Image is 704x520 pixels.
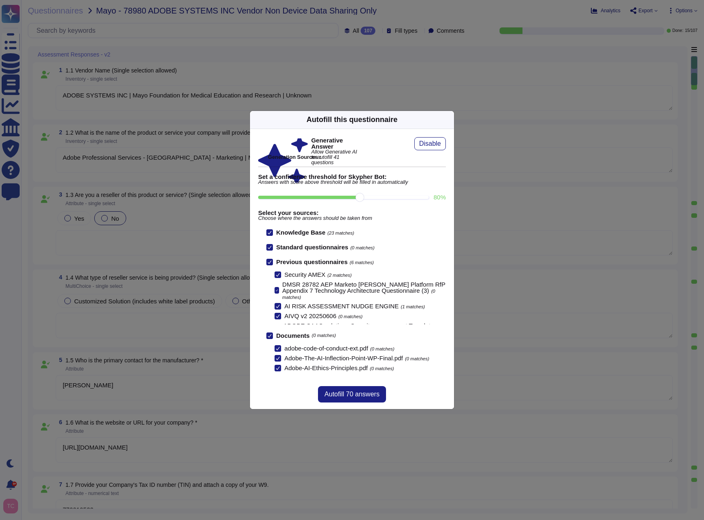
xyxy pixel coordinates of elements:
label: 80 % [434,194,446,200]
span: (2 matches) [327,273,352,278]
span: Answers with score above threshold will be filled in automatically [258,180,446,185]
b: Generation Sources : [268,154,321,160]
b: Set a confidence threshold for Skypher Bot: [258,174,446,180]
span: (0 matches) [350,245,375,250]
span: (0 matches) [312,333,336,338]
span: Security AMEX [284,271,325,278]
button: Autofill 70 answers [318,386,386,402]
span: (0 matches) [405,356,429,361]
span: (0 matches) [370,346,394,351]
span: (0 matches) [370,366,394,371]
span: Adobe-AI-Ethics-Principles.pdf [284,364,368,371]
span: ADOBE SAAS solutions Security assessment Template Working Version [283,322,434,335]
b: Previous questionnaires [276,258,347,265]
span: AIVQ v2 20250606 [284,312,336,319]
b: Documents [276,332,310,339]
span: (0 matches) [338,314,363,319]
span: AI RISK ASSESSMENT NUDGE ENGINE [284,303,399,310]
b: Generative Answer [311,137,361,149]
span: Choose where the answers should be taken from [258,216,446,221]
span: Autofill 70 answers [325,391,379,398]
span: Disable [419,140,441,147]
b: Knowledge Base [276,229,325,236]
span: (6 matches) [350,260,374,265]
span: (23 matches) [327,231,354,235]
div: Autofill this questionnaire [307,114,397,125]
b: Standard questionnaires [276,244,348,251]
span: (1 matches) [401,304,425,309]
b: Select your sources: [258,210,446,216]
span: DMSR 28782 AEP Marketo [PERSON_NAME] Platform RfP Appendix 7 Technology Architecture Questionnair... [282,281,445,294]
span: (0 matches) [282,289,435,300]
span: Adobe-The-AI-Inflection-Point-WP-Final.pdf [284,355,403,362]
span: adobe-code-of-conduct-ext.pdf [284,345,368,352]
button: Disable [414,137,446,150]
span: Allow Generative AI to autofill 41 questions [311,149,361,165]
